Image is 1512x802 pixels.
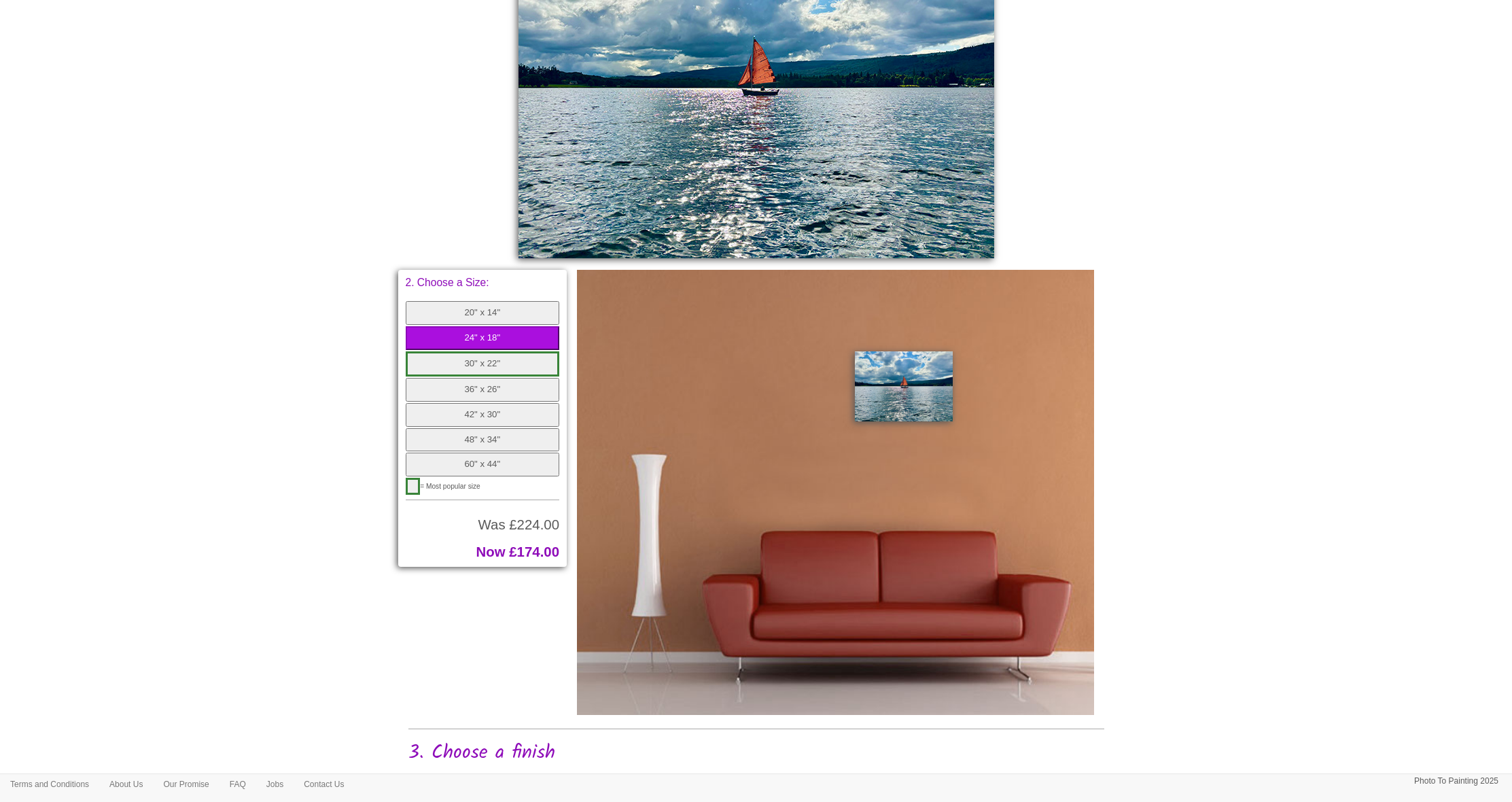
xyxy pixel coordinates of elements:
[219,774,256,795] a: FAQ
[855,351,953,421] img: Painting
[99,774,153,795] a: About Us
[476,544,506,559] span: Now
[406,351,560,377] button: 30" x 22"
[406,277,560,288] p: 2. Choose a Size:
[408,743,1104,764] h2: 3. Choose a finish
[406,453,560,476] button: 60" x 44"
[406,301,560,325] button: 20" x 14"
[509,544,559,559] span: £174.00
[256,774,294,795] a: Jobs
[153,774,219,795] a: Our Promise
[406,326,560,350] button: 24" x 18"
[478,517,559,532] span: Was £224.00
[406,378,560,402] button: 36" x 26"
[406,428,560,452] button: 48" x 34"
[294,774,354,795] a: Contact Us
[420,483,480,490] span: = Most popular size
[1414,774,1498,788] p: Photo To Painting 2025
[406,403,560,427] button: 42" x 30"
[577,270,1094,715] img: Please click the buttons to see your painting on the wall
